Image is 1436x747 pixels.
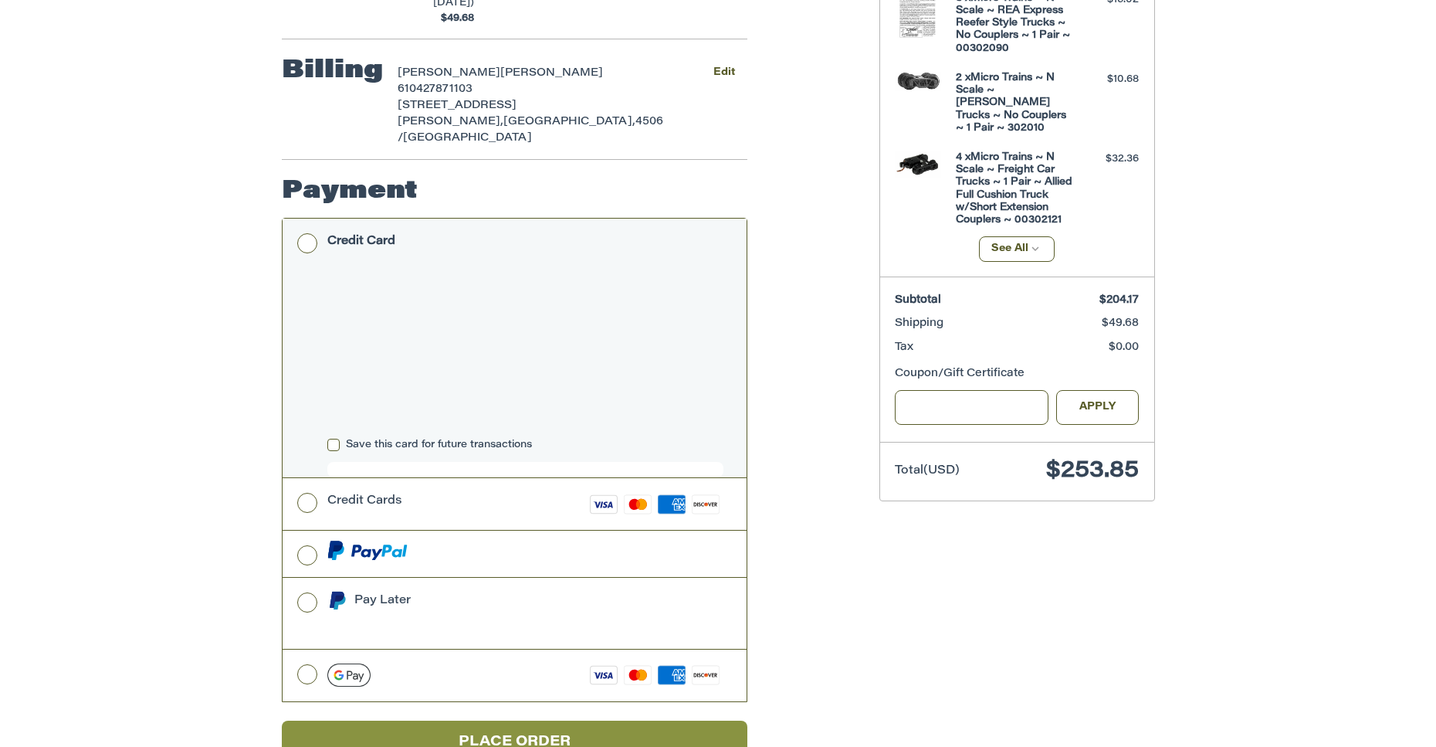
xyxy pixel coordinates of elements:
span: [GEOGRAPHIC_DATA] [403,133,532,144]
span: $49.68 [433,11,474,26]
span: Subtotal [895,295,941,306]
h2: Billing [282,56,383,87]
span: Shipping [895,318,943,329]
div: $32.36 [1078,151,1139,167]
span: $49.68 [1102,318,1139,329]
img: PayPal icon [327,541,408,560]
h4: 2 x Micro Trains ~ N Scale ~ [PERSON_NAME] Trucks ~ No Couplers ~ 1 Pair ~ 302010 [956,72,1074,134]
span: Tax [895,342,913,353]
span: $0.00 [1109,342,1139,353]
iframe: Secure payment input frame [324,269,726,433]
button: Edit [702,62,747,84]
button: See All [979,236,1055,262]
h4: 4 x Micro Trains ~ N Scale ~ Freight Car Trucks ~ 1 Pair ~ Allied Full Cushion Truck w/Short Exte... [956,151,1074,227]
img: Google Pay icon [327,664,371,687]
input: Gift Certificate or Coupon Code [895,390,1048,425]
span: [GEOGRAPHIC_DATA], [503,117,635,127]
div: $10.68 [1078,72,1139,87]
span: Total (USD) [895,465,960,477]
span: [PERSON_NAME] [398,68,500,79]
span: $204.17 [1099,295,1139,306]
span: $253.85 [1046,460,1139,483]
span: 4506 / [398,117,663,144]
h2: Payment [282,176,418,207]
span: [PERSON_NAME] [500,68,603,79]
img: Pay Later icon [327,591,347,610]
button: Apply [1056,390,1140,425]
span: 610427871103 [398,84,472,95]
label: Save this card for future transactions [327,439,723,451]
div: Coupon/Gift Certificate [895,366,1139,382]
div: Credit Cards [327,488,402,514]
span: [STREET_ADDRESS] [398,100,516,111]
span: [PERSON_NAME], [398,117,503,127]
div: Pay Later [354,588,642,613]
div: Credit Card [327,229,395,254]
